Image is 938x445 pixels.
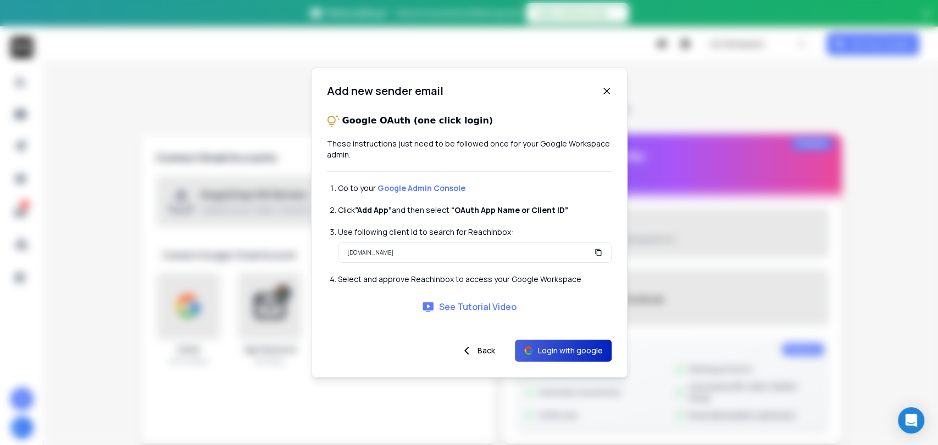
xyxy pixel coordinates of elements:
p: Google OAuth (one click login) [342,114,493,127]
p: These instructions just need to be followed once for your Google Workspace admin. [327,138,612,160]
button: Back [451,340,504,362]
div: Open Intercom Messenger [898,407,924,433]
strong: ”Add App” [355,205,392,215]
li: Go to your [338,183,612,194]
li: Select and approve ReachInbox to access your Google Workspace [338,274,612,285]
img: tips [327,114,340,127]
li: Use following client Id to search for ReachInbox: [338,227,612,238]
li: Click and then select [338,205,612,216]
button: Login with google [515,340,612,362]
a: See Tutorial Video [421,300,517,313]
p: [DOMAIN_NAME] [347,247,393,258]
h1: Add new sender email [327,83,443,99]
strong: “OAuth App Name or Client ID” [451,205,568,215]
a: Google Admin Console [378,183,465,193]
